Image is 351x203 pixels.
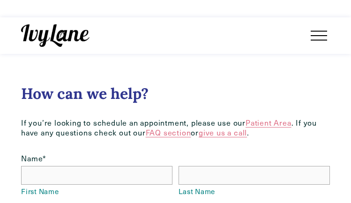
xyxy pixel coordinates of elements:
[21,24,90,47] img: Ivy Lane Counseling &mdash; Therapy that works for you
[21,154,46,164] legend: Name
[246,118,291,128] a: Patient Area
[21,187,172,196] span: First Name
[146,128,191,137] a: FAQ section
[21,166,172,185] input: First Name
[21,118,330,138] p: If you’re looking to schedule an appointment, please use our . If you have any questions check ou...
[21,85,330,103] h2: How can we help?
[199,128,247,137] a: give us a call
[179,187,330,196] span: Last Name
[179,166,330,185] input: Last Name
